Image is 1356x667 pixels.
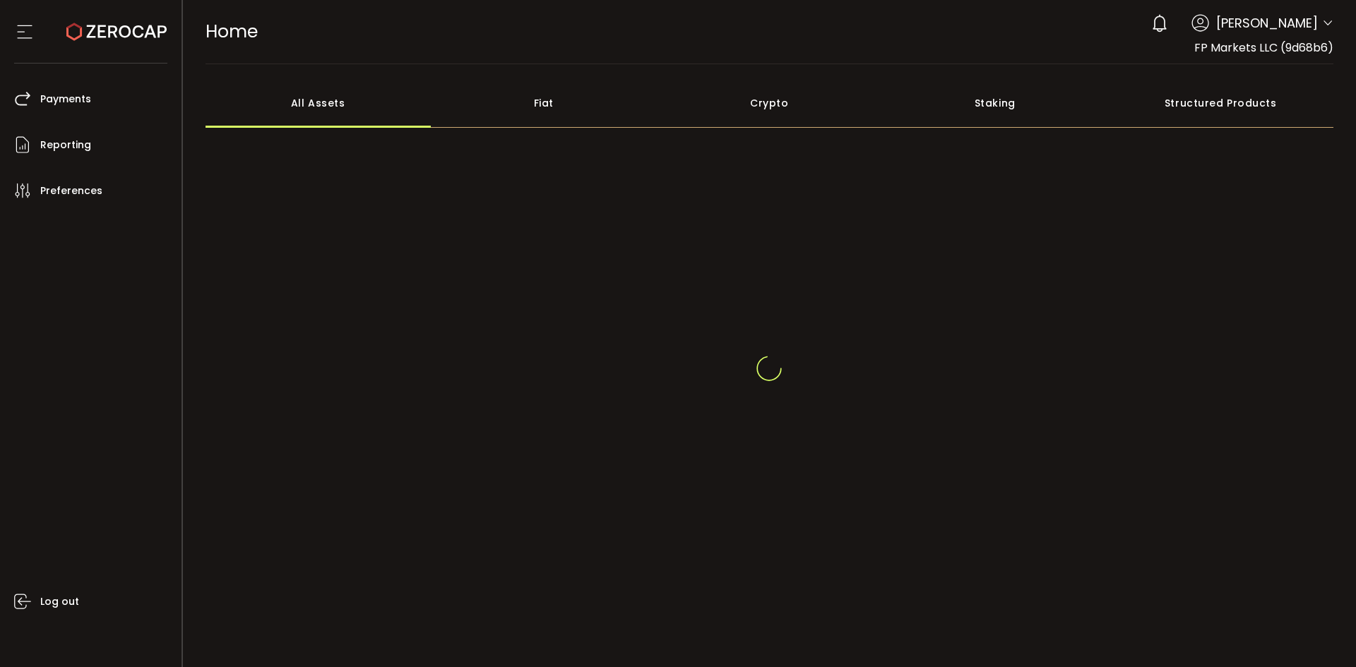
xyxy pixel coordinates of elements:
[40,135,91,155] span: Reporting
[1108,78,1334,128] div: Structured Products
[657,78,883,128] div: Crypto
[431,78,657,128] div: Fiat
[206,78,432,128] div: All Assets
[40,181,102,201] span: Preferences
[40,89,91,109] span: Payments
[206,19,258,44] span: Home
[1216,13,1318,32] span: [PERSON_NAME]
[882,78,1108,128] div: Staking
[1194,40,1333,56] span: FP Markets LLC (9d68b6)
[40,591,79,612] span: Log out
